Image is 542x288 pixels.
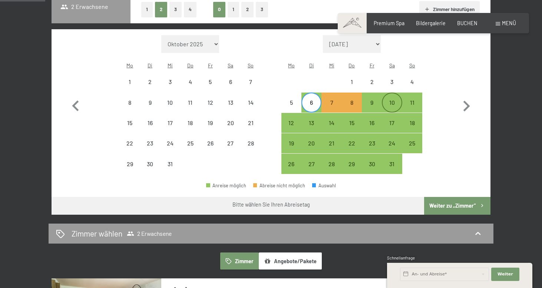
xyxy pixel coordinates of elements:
[241,140,260,159] div: 28
[342,113,362,133] div: Abreise möglich
[302,161,321,180] div: 27
[457,20,477,26] a: BUCHEN
[382,154,402,174] div: Abreise möglich
[382,93,402,113] div: Sat Jan 10 2026
[329,62,334,68] abbr: Mittwoch
[141,120,159,138] div: 16
[161,100,179,118] div: 10
[402,133,422,153] div: Abreise möglich
[383,120,401,138] div: 17
[141,100,159,118] div: 9
[221,113,241,133] div: Abreise nicht möglich
[253,183,305,188] div: Abreise nicht möglich
[221,72,241,92] div: Sat Dec 06 2025
[187,62,194,68] abbr: Donnerstag
[120,100,139,118] div: 8
[402,113,422,133] div: Sun Jan 18 2026
[403,140,422,159] div: 25
[241,79,260,97] div: 7
[301,133,321,153] div: Abreise möglich
[161,79,179,97] div: 3
[383,100,401,118] div: 10
[120,93,140,113] div: Mon Dec 08 2025
[301,113,321,133] div: Abreise möglich
[362,133,382,153] div: Abreise möglich
[282,161,301,180] div: 26
[382,113,402,133] div: Sat Jan 17 2026
[160,154,180,174] div: Wed Dec 31 2025
[343,140,361,159] div: 22
[282,100,301,118] div: 5
[141,140,159,159] div: 23
[201,140,219,159] div: 26
[403,100,422,118] div: 11
[343,79,361,97] div: 1
[120,79,139,97] div: 1
[321,93,341,113] div: Wed Jan 07 2026
[362,113,382,133] div: Fri Jan 16 2026
[160,133,180,153] div: Wed Dec 24 2025
[181,120,199,138] div: 18
[362,93,382,113] div: Abreise möglich
[342,93,362,113] div: Abreise nicht möglich, da die Mindestaufenthaltsdauer nicht erfüllt wird
[180,93,200,113] div: Thu Dec 11 2025
[241,93,261,113] div: Abreise nicht möglich
[221,140,240,159] div: 27
[160,93,180,113] div: Wed Dec 10 2025
[382,72,402,92] div: Abreise nicht möglich
[348,62,355,68] abbr: Donnerstag
[281,133,301,153] div: Mon Jan 19 2026
[362,154,382,174] div: Abreise möglich
[498,271,513,277] span: Weiter
[402,133,422,153] div: Sun Jan 25 2026
[140,93,160,113] div: Abreise nicht möglich
[213,2,225,17] button: 0
[403,79,422,97] div: 4
[342,72,362,92] div: Abreise nicht möglich
[200,113,220,133] div: Abreise nicht möglich
[301,113,321,133] div: Tue Jan 13 2026
[241,93,261,113] div: Sun Dec 14 2025
[382,133,402,153] div: Sat Jan 24 2026
[220,252,259,269] button: Zimmer
[343,161,361,180] div: 29
[387,255,415,260] span: Schnellanfrage
[241,113,261,133] div: Abreise nicht möglich
[301,154,321,174] div: Abreise möglich
[301,154,321,174] div: Tue Jan 27 2026
[221,113,241,133] div: Sat Dec 20 2025
[301,93,321,113] div: Abreise möglich
[221,133,241,153] div: Abreise nicht möglich
[120,72,140,92] div: Mon Dec 01 2025
[127,230,172,237] span: 2 Erwachsene
[363,161,381,180] div: 30
[201,79,219,97] div: 5
[382,93,402,113] div: Abreise möglich
[363,79,381,97] div: 2
[140,113,160,133] div: Tue Dec 16 2025
[221,133,241,153] div: Sat Dec 27 2025
[160,72,180,92] div: Abreise nicht möglich
[370,62,374,68] abbr: Freitag
[302,140,321,159] div: 20
[363,140,381,159] div: 23
[161,161,179,180] div: 31
[416,20,446,26] span: Bildergalerie
[321,93,341,113] div: Abreise nicht möglich, da die Mindestaufenthaltsdauer nicht erfüllt wird
[200,93,220,113] div: Fri Dec 12 2025
[200,113,220,133] div: Fri Dec 19 2025
[60,3,108,11] span: 2 Erwachsene
[200,93,220,113] div: Abreise nicht möglich
[241,133,261,153] div: Sun Dec 28 2025
[232,201,310,208] div: Bitte wählen Sie Ihren Abreisetag
[362,133,382,153] div: Fri Jan 23 2026
[382,113,402,133] div: Abreise möglich
[322,161,341,180] div: 28
[402,93,422,113] div: Sun Jan 11 2026
[342,113,362,133] div: Thu Jan 15 2026
[180,72,200,92] div: Thu Dec 04 2025
[140,113,160,133] div: Abreise nicht möglich
[281,154,301,174] div: Mon Jan 26 2026
[312,183,336,188] div: Auswahl
[120,161,139,180] div: 29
